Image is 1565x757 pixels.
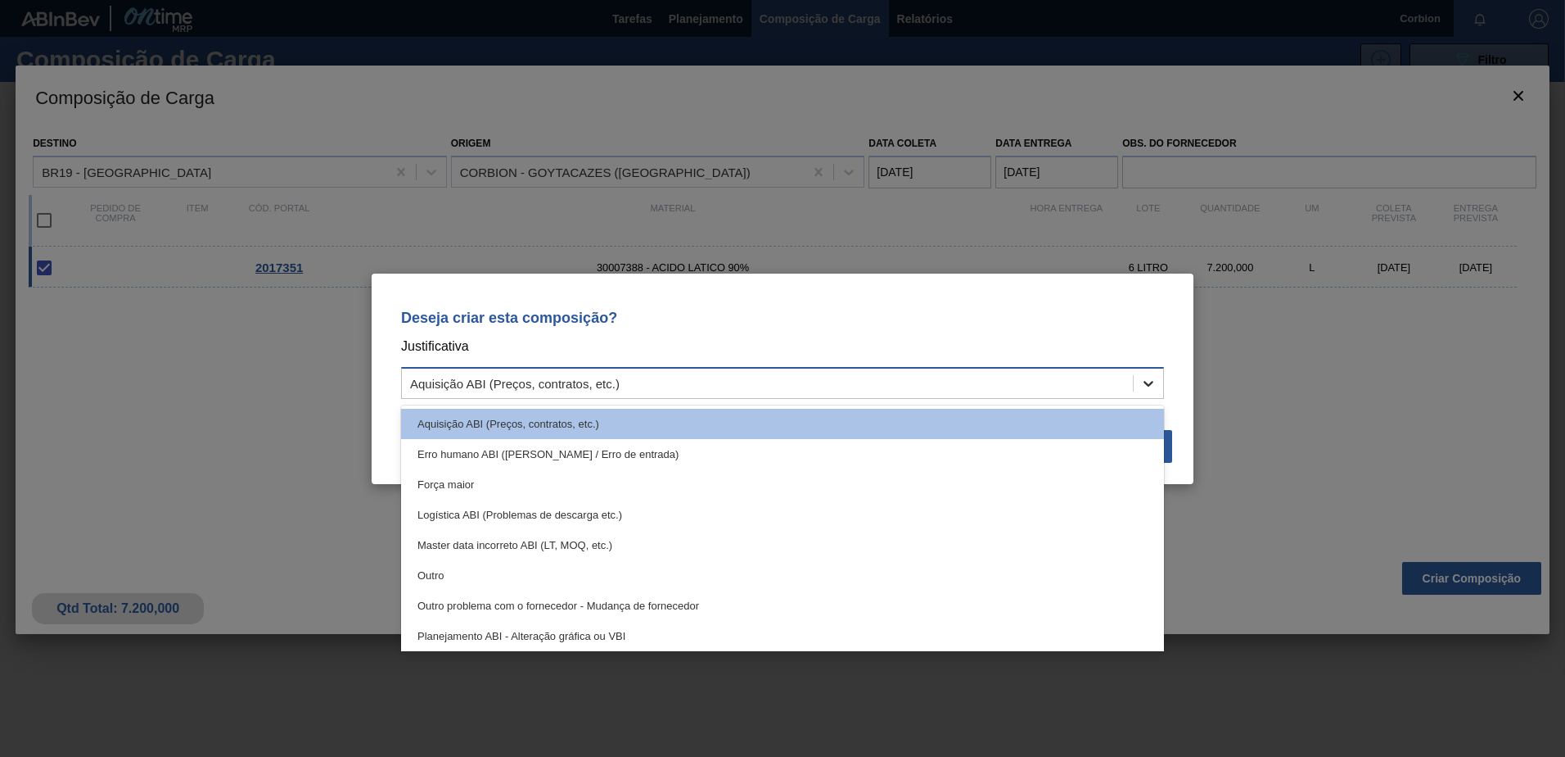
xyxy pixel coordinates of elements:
div: Logística ABI (Problemas de descarga etc.) [401,500,1164,530]
div: Outro problema com o fornecedor - Mudança de fornecedor [401,591,1164,621]
div: Aquisição ABI (Preços, contratos, etc.) [401,409,1164,439]
div: Outro [401,560,1164,591]
div: Aquisição ABI (Preços, contratos, etc.) [410,376,620,390]
p: Justificativa [401,336,1164,357]
div: Master data incorreto ABI (LT, MOQ, etc.) [401,530,1164,560]
div: Erro humano ABI ([PERSON_NAME] / Erro de entrada) [401,439,1164,469]
div: Força maior [401,469,1164,500]
div: Planejamento ABI - Alteração gráfica ou VBI [401,621,1164,651]
p: Deseja criar esta composição? [401,310,1164,326]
